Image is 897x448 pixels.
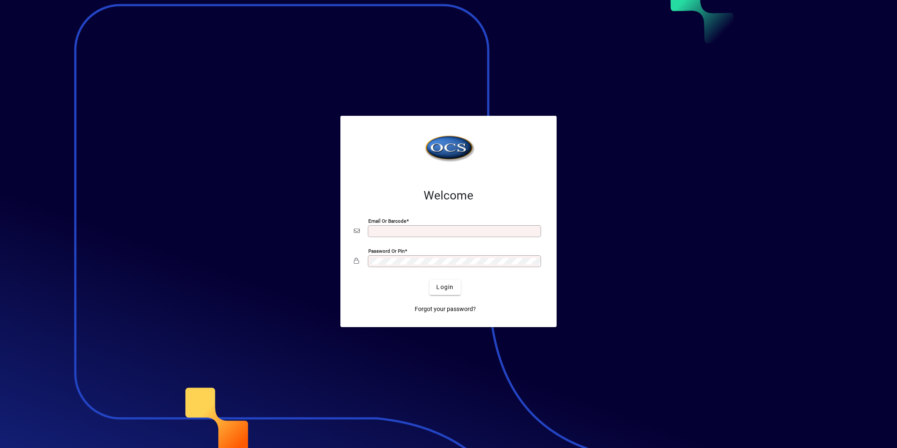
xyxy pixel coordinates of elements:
span: Login [436,283,454,292]
mat-label: Email or Barcode [368,218,406,224]
span: Forgot your password? [415,305,476,314]
a: Forgot your password? [411,302,479,317]
mat-label: Password or Pin [368,248,405,254]
button: Login [429,280,460,295]
h2: Welcome [354,188,543,203]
